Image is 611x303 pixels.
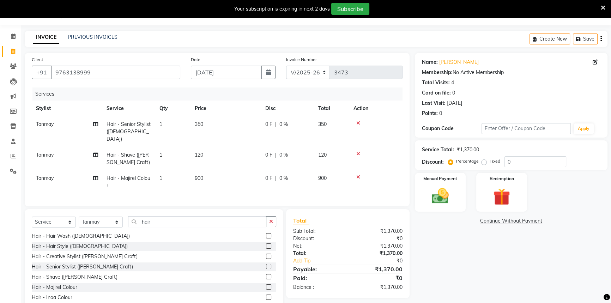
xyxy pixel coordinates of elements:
div: Hair - Senior Stylist ([PERSON_NAME] Craft) [32,263,133,271]
span: 350 [195,121,203,127]
img: _gift.svg [488,186,515,207]
span: 350 [318,121,327,127]
div: Hair - Creative Stylist ([PERSON_NAME] Craft) [32,253,138,260]
div: Total Visits: [422,79,450,86]
div: Hair - Majirel Colour [32,284,77,291]
span: Total [293,217,309,224]
span: | [275,151,277,159]
div: Hair - Hair Style ([DEMOGRAPHIC_DATA]) [32,243,128,250]
th: Action [349,101,403,116]
button: Apply [574,123,594,134]
span: Hair - Shave ([PERSON_NAME] Craft) [107,152,150,165]
div: ₹1,370.00 [348,284,408,291]
label: Fixed [490,158,500,164]
div: No Active Membership [422,69,600,76]
span: 1 [159,175,162,181]
span: 0 F [265,175,272,182]
div: Services [32,87,408,101]
a: [PERSON_NAME] [439,59,479,66]
button: Create New [530,34,570,44]
div: Sub Total: [288,228,348,235]
input: Search or Scan [128,216,266,227]
span: | [275,121,277,128]
div: Total: [288,250,348,257]
a: Add Tip [288,257,358,265]
a: PREVIOUS INVOICES [68,34,117,40]
div: Balance : [288,284,348,291]
a: Continue Without Payment [416,217,606,225]
button: Subscribe [331,3,369,15]
div: Membership: [422,69,453,76]
span: 1 [159,121,162,127]
div: Last Visit: [422,99,446,107]
div: Paid: [288,274,348,282]
div: 0 [452,89,455,97]
img: _cash.svg [427,186,454,206]
div: Discount: [288,235,348,242]
span: 0 % [279,121,288,128]
a: INVOICE [33,31,59,44]
button: Save [573,34,598,44]
div: Service Total: [422,146,454,153]
div: Card on file: [422,89,451,97]
div: Hair - Shave ([PERSON_NAME] Craft) [32,273,117,281]
th: Qty [155,101,190,116]
div: Name: [422,59,438,66]
span: 0 % [279,151,288,159]
div: Payable: [288,265,348,273]
div: ₹1,370.00 [348,228,408,235]
th: Total [314,101,349,116]
div: 0 [439,110,442,117]
span: 900 [195,175,203,181]
div: [DATE] [447,99,462,107]
th: Price [190,101,261,116]
div: ₹1,370.00 [348,250,408,257]
div: ₹1,370.00 [457,146,479,153]
label: Invoice Number [286,56,317,63]
input: Enter Offer / Coupon Code [482,123,571,134]
div: ₹0 [348,235,408,242]
span: 120 [318,152,327,158]
span: Tanmay [36,121,54,127]
div: ₹0 [348,274,408,282]
button: +91 [32,66,52,79]
span: | [275,175,277,182]
span: Tanmay [36,152,54,158]
th: Service [102,101,155,116]
div: Discount: [422,158,444,166]
span: 0 F [265,151,272,159]
label: Manual Payment [423,176,457,182]
th: Disc [261,101,314,116]
label: Date [191,56,200,63]
div: ₹0 [358,257,408,265]
div: Points: [422,110,438,117]
div: Hair - Inoa Colour [32,294,72,301]
div: Your subscription is expiring in next 2 days [234,5,330,13]
div: Hair - Hair Wash ([DEMOGRAPHIC_DATA]) [32,232,130,240]
label: Client [32,56,43,63]
div: Net: [288,242,348,250]
span: 900 [318,175,327,181]
span: 0 F [265,121,272,128]
div: 4 [451,79,454,86]
span: Tanmay [36,175,54,181]
span: 120 [195,152,203,158]
div: ₹1,370.00 [348,242,408,250]
th: Stylist [32,101,102,116]
input: Search by Name/Mobile/Email/Code [51,66,180,79]
div: ₹1,370.00 [348,265,408,273]
span: 1 [159,152,162,158]
span: 0 % [279,175,288,182]
label: Percentage [456,158,479,164]
span: Hair - Senior Stylist ([DEMOGRAPHIC_DATA]) [107,121,151,142]
label: Redemption [490,176,514,182]
span: Hair - Majirel Colour [107,175,150,189]
div: Coupon Code [422,125,482,132]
